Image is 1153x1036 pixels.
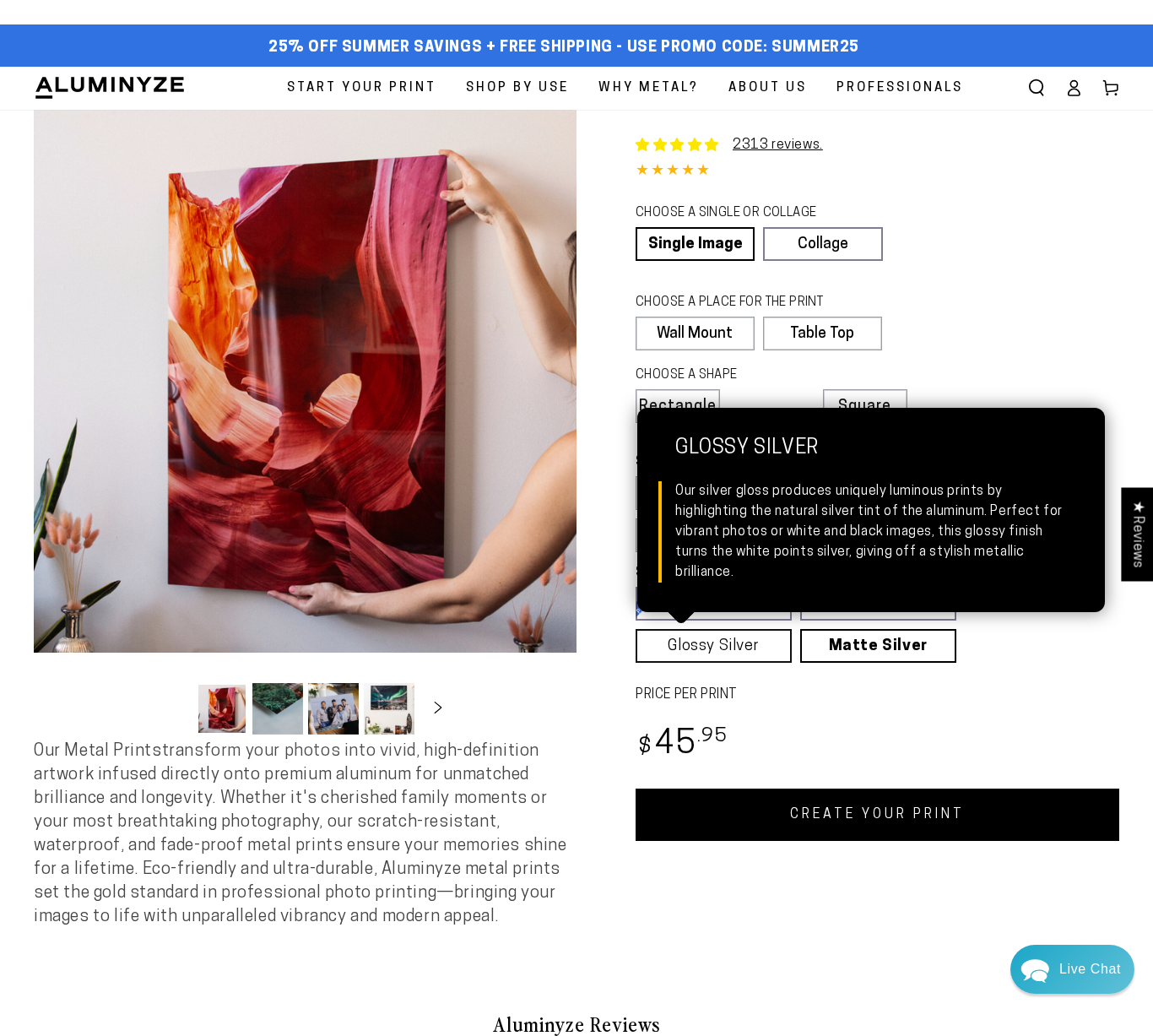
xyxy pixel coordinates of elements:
media-gallery: Gallery Viewer [34,110,576,740]
a: Glossy White [636,587,792,621]
span: Why Metal? [598,77,699,100]
legend: CHOOSE A SINGLE OR COLLAGE [636,204,867,223]
button: Slide left [154,690,192,727]
a: 2313 reviews. [636,135,823,155]
summary: Search our site [1018,69,1055,106]
label: 11x17 [636,518,726,552]
a: Shop By Use [453,67,582,110]
sup: .95 [697,727,728,746]
span: $ [638,736,652,759]
span: Start Your Print [287,77,436,100]
img: Aluminyze [34,75,186,100]
legend: CHOOSE A PLACE FOR THE PRINT [636,294,866,312]
legend: SELECT A SIZE [636,453,919,472]
label: Wall Mount [636,317,755,350]
legend: CHOOSE A SHAPE [636,366,798,385]
button: Load image 2 in gallery view [252,683,303,735]
a: Collage [763,227,882,261]
label: PRICE PER PRINT [636,686,1119,705]
div: Contact Us Directly [1059,945,1121,994]
bdi: 45 [636,729,728,762]
span: About Us [728,77,807,100]
span: Shop By Use [466,77,569,100]
label: 5x7 [636,476,726,510]
strong: Glossy Silver [675,437,1067,481]
span: Professionals [836,77,963,100]
a: Single Image [636,227,755,261]
div: Our silver gloss produces uniquely luminous prints by highlighting the natural silver tint of the... [675,481,1067,583]
a: Matte Silver [800,629,956,663]
a: 2313 reviews. [733,138,823,152]
span: Rectangle [639,399,717,415]
a: Glossy Silver [636,629,792,663]
button: Load image 1 in gallery view [197,683,247,735]
a: CREATE YOUR PRINT [636,789,1119,841]
legend: SELECT A FINISH [636,564,919,583]
button: Load image 4 in gallery view [364,683,414,735]
div: 4.85 out of 5.0 stars [636,160,1119,184]
label: Table Top [763,317,882,350]
button: Slide right [420,690,457,727]
span: 25% off Summer Savings + Free Shipping - Use Promo Code: SUMMER25 [268,39,859,57]
div: Chat widget toggle [1010,945,1134,994]
div: Click to open Judge.me floating reviews tab [1121,487,1153,581]
button: Load image 3 in gallery view [308,683,359,735]
a: Professionals [824,67,976,110]
a: Start Your Print [274,67,449,110]
span: Our Metal Prints transform your photos into vivid, high-definition artwork infused directly onto ... [34,743,567,925]
a: About Us [716,67,820,110]
a: Why Metal? [586,67,712,110]
span: Square [838,399,891,415]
